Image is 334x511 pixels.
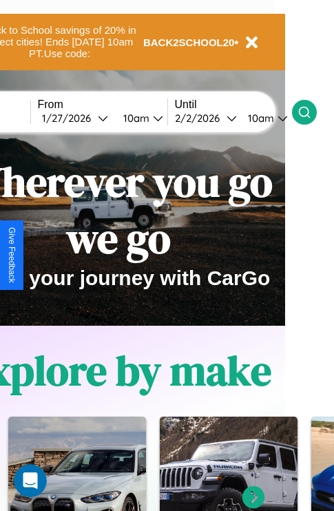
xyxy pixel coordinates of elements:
div: 1 / 27 / 2026 [42,112,98,125]
div: 2 / 2 / 2026 [175,112,227,125]
iframe: Intercom live chat [14,464,47,497]
b: BACK2SCHOOL20 [143,36,235,48]
button: 1/27/2026 [38,111,112,125]
label: Until [175,98,292,111]
label: From [38,98,167,111]
div: Give Feedback [7,227,17,283]
div: 10am [241,112,278,125]
button: 10am [237,111,292,125]
div: 10am [116,112,153,125]
button: 10am [112,111,167,125]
